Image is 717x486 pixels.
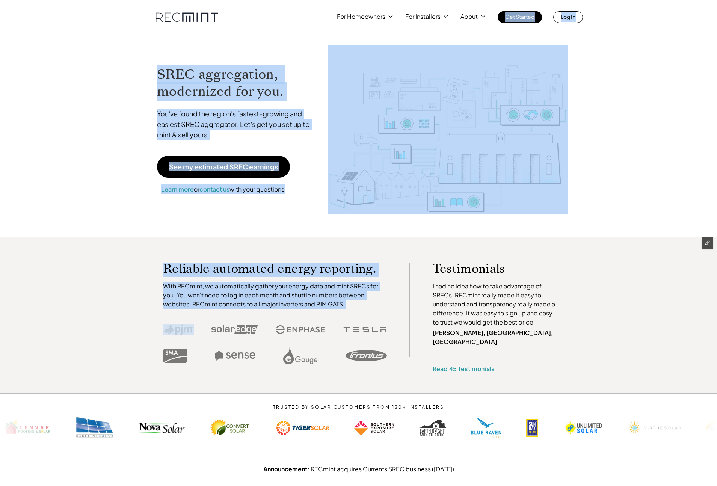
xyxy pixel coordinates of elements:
[157,109,317,140] p: You've found the region's fastest-growing and easiest SREC aggregator. Let's get you set up to mi...
[250,404,467,410] p: TRUSTED BY SOLAR CUSTOMERS FROM 120+ INSTALLERS
[433,328,559,346] p: [PERSON_NAME], [GEOGRAPHIC_DATA], [GEOGRAPHIC_DATA]
[702,237,713,249] button: Edit Framer Content
[405,11,441,22] p: For Installers
[433,263,545,274] p: Testimonials
[498,11,542,23] a: Get Started
[163,263,387,274] p: Reliable automated energy reporting.
[337,11,385,22] p: For Homeowners
[169,163,278,170] p: See my estimated SREC earnings
[163,282,387,309] p: With RECmint, we automatically gather your energy data and mint SRECs for you. You won't need to ...
[157,184,288,194] p: or with your questions
[505,11,534,22] p: Get Started
[199,185,229,193] a: contact us
[328,45,568,214] img: RECmint value cycle
[161,185,194,193] a: Learn more
[460,11,478,22] p: About
[561,11,575,22] p: Log In
[263,465,454,473] a: Announcement: RECmint acquires Currents SREC business ([DATE])
[433,365,494,373] a: Read 45 Testimonials
[263,465,308,473] strong: Announcement
[553,11,583,23] a: Log In
[157,156,290,178] a: See my estimated SREC earnings
[433,282,559,327] p: I had no idea how to take advantage of SRECs. RECmint really made it easy to understand and trans...
[157,66,317,100] h1: SREC aggregation, modernized for you.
